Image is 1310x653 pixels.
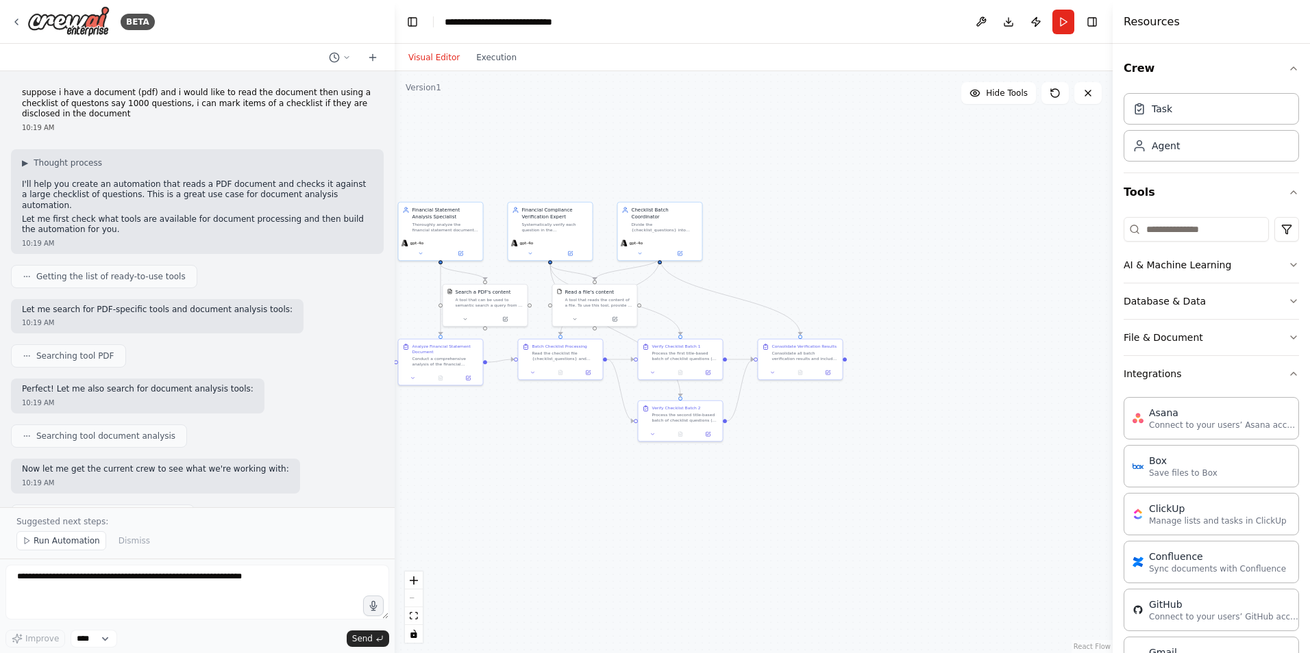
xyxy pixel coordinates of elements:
[22,214,373,235] p: Let me first check what tools are available for document processing and then build the automation...
[1149,502,1287,515] div: ClickUp
[443,284,528,327] div: PDFSearchToolSearch a PDF's contentA tool that can be used to semantic search a query from a PDF'...
[347,630,389,647] button: Send
[121,14,155,30] div: BETA
[591,257,663,280] g: Edge from f941c383-a9ab-46d0-a45c-7d25ad0089ba to 6d9b81a9-32aa-4767-b63b-d001106400fe
[518,339,604,381] div: Batch Checklist ProcessingRead the checklist file {checklist_questions} and organize questions by...
[36,350,114,361] span: Searching tool PDF
[638,339,724,381] div: Verify Checklist Batch 1Process the first title-based batch of checklist questions (as defined by...
[638,400,724,442] div: Verify Checklist Batch 2Process the second title-based batch of checklist questions (as defined b...
[1133,509,1144,520] img: ClickUp
[426,374,455,382] button: No output available
[520,240,534,246] span: gpt-4o
[16,516,378,527] p: Suggested next steps:
[1149,468,1218,478] p: Save files to Box
[1124,247,1299,283] button: AI & Machine Learning
[27,6,110,37] img: Logo
[565,289,615,296] div: Read a file's content
[5,630,65,648] button: Improve
[22,123,373,133] div: 10:19 AM
[1124,320,1299,355] button: File & Document
[405,607,423,625] button: fit view
[595,315,634,323] button: Open in side panel
[441,249,480,257] button: Open in side panel
[547,264,684,335] g: Edge from 9b88286b-4a6f-47dc-8b41-ebefc4ba723c to 4a125f47-850b-4366-bbdb-0c24aa1ff07d
[758,339,843,381] div: Consolidate Verification ResultsConsolidate all batch verification results and include pre-marked...
[522,222,589,233] div: Systematically verify each question in the {checklist_questions} against the financial statement ...
[456,374,480,382] button: Open in side panel
[1074,643,1111,650] a: React Flow attribution
[1149,454,1218,468] div: Box
[666,368,695,376] button: No output available
[652,405,701,411] div: Verify Checklist Batch 2
[352,633,373,644] span: Send
[557,257,663,335] g: Edge from f941c383-a9ab-46d0-a45c-7d25ad0089ba to f6b9adda-c687-4d6b-ac61-cf831c91492c
[565,297,633,308] div: A tool that reads the content of a file. To use this tool, provide a 'file_path' parameter with t...
[22,238,373,248] div: 10:19 AM
[36,271,186,282] span: Getting the list of ready-to-use tools
[961,82,1036,104] button: Hide Tools
[398,202,484,261] div: Financial Statement Analysis SpecialistThoroughly analyze the financial statement document {docum...
[1152,139,1180,153] div: Agent
[468,49,525,66] button: Execution
[456,289,511,296] div: Search a PDF's content
[772,344,837,349] div: Consolidate Verification Results
[617,202,703,261] div: Checklist Batch CoordinatorDivide the {checklist_questions} into manageable batches and coordinat...
[22,157,102,168] button: ▶Thought process
[398,339,484,386] div: Analyze Financial Statement DocumentConduct a comprehensive analysis of the financial statement d...
[1124,283,1299,319] button: Database & Data
[405,625,423,643] button: toggle interactivity
[437,264,444,335] g: Edge from b58b7905-d2b0-43c4-8cfc-738cf7f37e87 to 15020981-f83a-4668-bbd0-65e560db3498
[406,82,441,93] div: Version 1
[1149,515,1287,526] p: Manage lists and tasks in ClickUp
[112,531,157,550] button: Dismiss
[576,368,600,376] button: Open in side panel
[1124,49,1299,88] button: Crew
[22,179,373,212] p: I'll help you create an automation that reads a PDF document and checks it against a large checkl...
[22,478,289,488] div: 10:19 AM
[34,157,102,168] span: Thought process
[22,88,373,120] p: suppose i have a document (pdf) and i would like to read the document then using a checklist of q...
[486,315,525,323] button: Open in side panel
[1149,563,1286,574] p: Sync documents with Confluence
[522,207,589,220] div: Financial Compliance Verification Expert
[652,412,719,423] div: Process the second title-based batch of checklist questions (as defined by the batch coordinator)...
[437,264,489,280] g: Edge from b58b7905-d2b0-43c4-8cfc-738cf7f37e87 to 49885771-0ec5-4556-a771-3b0b23772d01
[363,596,384,616] button: Click to speak your automation idea
[22,398,254,408] div: 10:19 AM
[405,572,423,643] div: React Flow controls
[1149,550,1286,563] div: Confluence
[1083,12,1102,31] button: Hide right sidebar
[412,222,479,233] div: Thoroughly analyze the financial statement document {document_path} to extract all financial disc...
[656,257,804,335] g: Edge from f941c383-a9ab-46d0-a45c-7d25ad0089ba to 91d886c2-1316-4ff0-a772-cb94c8ea3b6b
[22,384,254,395] p: Perfect! Let me also search for document analysis tools:
[36,431,175,441] span: Searching tool document analysis
[412,344,479,355] div: Analyze Financial Statement Document
[1124,88,1299,172] div: Crew
[727,356,754,424] g: Edge from 7d0e3fd7-bf89-4714-b1c0-94a822e38072 to 91d886c2-1316-4ff0-a772-cb94c8ea3b6b
[410,240,424,246] span: gpt-4o
[1149,420,1300,431] p: Connect to your users’ Asana accounts
[652,344,701,349] div: Verify Checklist Batch 1
[403,12,422,31] button: Hide left sidebar
[652,350,719,361] div: Process the first title-based batch of checklist questions (as defined by the batch coordinator) ...
[666,430,695,438] button: No output available
[400,49,468,66] button: Visual Editor
[362,49,384,66] button: Start a new chat
[508,202,593,261] div: Financial Compliance Verification ExpertSystematically verify each question in the {checklist_que...
[986,88,1028,99] span: Hide Tools
[607,356,634,424] g: Edge from f6b9adda-c687-4d6b-ac61-cf831c91492c to 7d0e3fd7-bf89-4714-b1c0-94a822e38072
[1133,556,1144,567] img: Confluence
[532,350,599,361] div: Read the checklist file {checklist_questions} and organize questions by their titles/sections/cat...
[552,284,638,327] div: FileReadToolRead a file's contentA tool that reads the content of a file. To use this tool, provi...
[22,318,293,328] div: 10:19 AM
[551,249,590,257] button: Open in side panel
[22,305,293,316] p: Let me search for PDF-specific tools and document analysis tools:
[1133,413,1144,424] img: Asana
[1133,461,1144,472] img: Box
[547,264,598,280] g: Edge from 9b88286b-4a6f-47dc-8b41-ebefc4ba723c to 6d9b81a9-32aa-4767-b63b-d001106400fe
[557,289,563,294] img: FileReadTool
[323,49,356,66] button: Switch to previous chat
[25,633,59,644] span: Improve
[447,289,453,294] img: PDFSearchTool
[772,350,839,361] div: Consolidate all batch verification results and include pre-marked N/A questions in the final comp...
